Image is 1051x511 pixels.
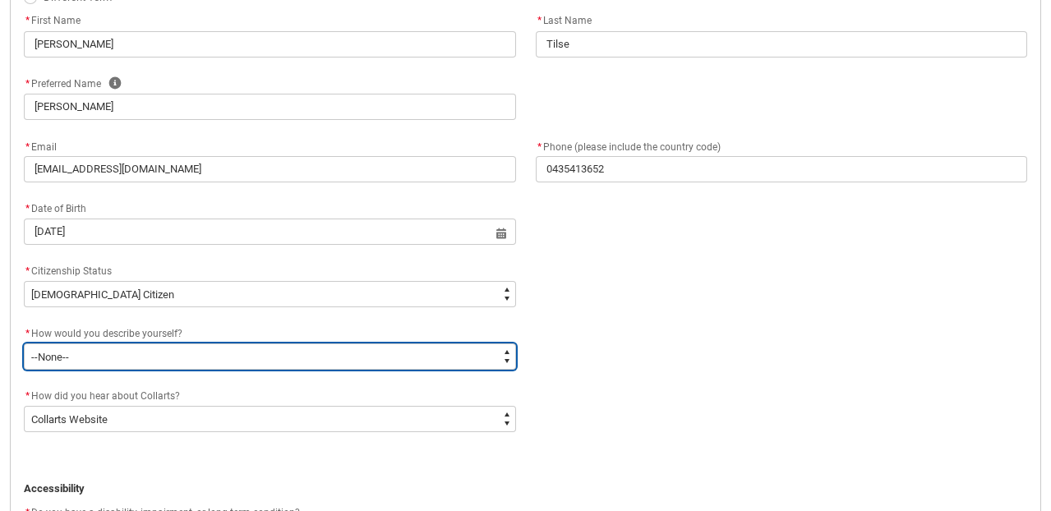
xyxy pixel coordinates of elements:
input: +61 400 000 000 [536,156,1028,182]
span: Last Name [536,15,592,26]
abbr: required [25,78,30,90]
abbr: required [25,390,30,402]
label: Phone (please include the country code) [536,136,727,154]
abbr: required [25,265,30,277]
abbr: required [25,328,30,339]
span: How did you hear about Collarts? [31,390,180,402]
abbr: required [537,141,542,153]
strong: Accessibility [24,482,85,495]
span: Date of Birth [24,203,86,214]
span: Citizenship Status [31,265,112,277]
abbr: required [25,141,30,153]
span: First Name [24,15,81,26]
span: How would you describe yourself? [31,328,182,339]
span: Preferred Name [24,78,101,90]
input: you@example.com [24,156,516,182]
abbr: required [25,203,30,214]
label: Email [24,136,63,154]
abbr: required [537,15,542,26]
abbr: required [25,15,30,26]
